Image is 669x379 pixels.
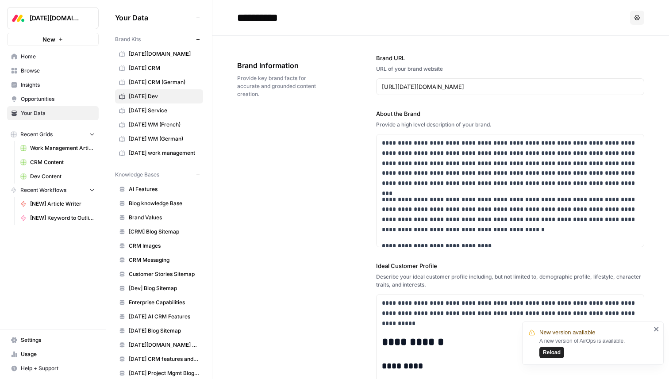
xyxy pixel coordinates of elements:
[42,35,55,44] span: New
[7,347,99,361] a: Usage
[7,184,99,197] button: Recent Workflows
[115,338,203,352] a: [DATE][DOMAIN_NAME] AI offering
[7,333,99,347] a: Settings
[115,61,203,75] a: [DATE] CRM
[129,107,199,115] span: [DATE] Service
[30,14,83,23] span: [DATE][DOMAIN_NAME]
[115,310,203,324] a: [DATE] AI CRM Features
[129,327,199,335] span: [DATE] Blog Sitemap
[129,256,199,264] span: CRM Messaging
[16,169,99,184] a: Dev Content
[115,89,203,103] a: [DATE] Dev
[115,352,203,366] a: [DATE] CRM features and use cases
[115,12,192,23] span: Your Data
[16,197,99,211] a: [NEW] Article Writer
[129,228,199,236] span: [CRM] Blog Sitemap
[115,132,203,146] a: [DATE] WM (German)
[376,54,644,62] label: Brand URL
[30,144,95,152] span: Work Management Article Grid
[115,239,203,253] a: CRM Images
[129,355,199,363] span: [DATE] CRM features and use cases
[115,225,203,239] a: [CRM] Blog Sitemap
[539,347,564,358] button: Reload
[129,369,199,377] span: [DATE] Project Mgmt Blog Sitemap
[129,214,199,222] span: Brand Values
[21,67,95,75] span: Browse
[115,267,203,281] a: Customer Stories Sitemap
[376,121,644,129] div: Provide a high level description of your brand.
[30,158,95,166] span: CRM Content
[129,149,199,157] span: [DATE] work management
[7,128,99,141] button: Recent Grids
[654,325,660,333] button: close
[21,350,95,358] span: Usage
[115,295,203,310] a: Enterprise Capabilities
[539,328,595,337] span: New version available
[115,324,203,338] a: [DATE] Blog Sitemap
[16,211,99,225] a: [NEW] Keyword to Outline
[16,155,99,169] a: CRM Content
[129,92,199,100] span: [DATE] Dev
[30,200,95,208] span: [NEW] Article Writer
[7,106,99,120] a: Your Data
[115,196,203,211] a: Blog knowledge Base
[115,75,203,89] a: [DATE] CRM (German)
[21,336,95,344] span: Settings
[129,185,199,193] span: AI Features
[21,95,95,103] span: Opportunities
[539,337,651,358] div: A new version of AirOps is available.
[10,10,26,26] img: Monday.com Logo
[382,82,638,91] input: www.sundaysoccer.com
[115,103,203,118] a: [DATE] Service
[115,253,203,267] a: CRM Messaging
[115,118,203,132] a: [DATE] WM (French)
[129,341,199,349] span: [DATE][DOMAIN_NAME] AI offering
[16,141,99,155] a: Work Management Article Grid
[21,364,95,372] span: Help + Support
[129,313,199,321] span: [DATE] AI CRM Features
[129,50,199,58] span: [DATE][DOMAIN_NAME]
[115,211,203,225] a: Brand Values
[115,35,141,43] span: Brand Kits
[20,130,53,138] span: Recent Grids
[129,284,199,292] span: [Dev] Blog Sitemap
[115,182,203,196] a: AI Features
[115,146,203,160] a: [DATE] work management
[237,60,327,71] span: Brand Information
[376,261,644,270] label: Ideal Customer Profile
[129,299,199,306] span: Enterprise Capabilities
[7,7,99,29] button: Workspace: Monday.com
[376,109,644,118] label: About the Brand
[129,270,199,278] span: Customer Stories Sitemap
[129,78,199,86] span: [DATE] CRM (German)
[376,65,644,73] div: URL of your brand website
[21,109,95,117] span: Your Data
[7,64,99,78] a: Browse
[7,33,99,46] button: New
[376,273,644,289] div: Describe your ideal customer profile including, but not limited to, demographic profile, lifestyl...
[30,172,95,180] span: Dev Content
[543,348,561,356] span: Reload
[129,121,199,129] span: [DATE] WM (French)
[115,281,203,295] a: [Dev] Blog Sitemap
[7,92,99,106] a: Opportunities
[21,53,95,61] span: Home
[115,171,159,179] span: Knowledge Bases
[7,50,99,64] a: Home
[129,242,199,250] span: CRM Images
[129,199,199,207] span: Blog knowledge Base
[7,78,99,92] a: Insights
[115,47,203,61] a: [DATE][DOMAIN_NAME]
[129,135,199,143] span: [DATE] WM (German)
[30,214,95,222] span: [NEW] Keyword to Outline
[237,74,327,98] span: Provide key brand facts for accurate and grounded content creation.
[129,64,199,72] span: [DATE] CRM
[20,186,66,194] span: Recent Workflows
[7,361,99,375] button: Help + Support
[21,81,95,89] span: Insights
